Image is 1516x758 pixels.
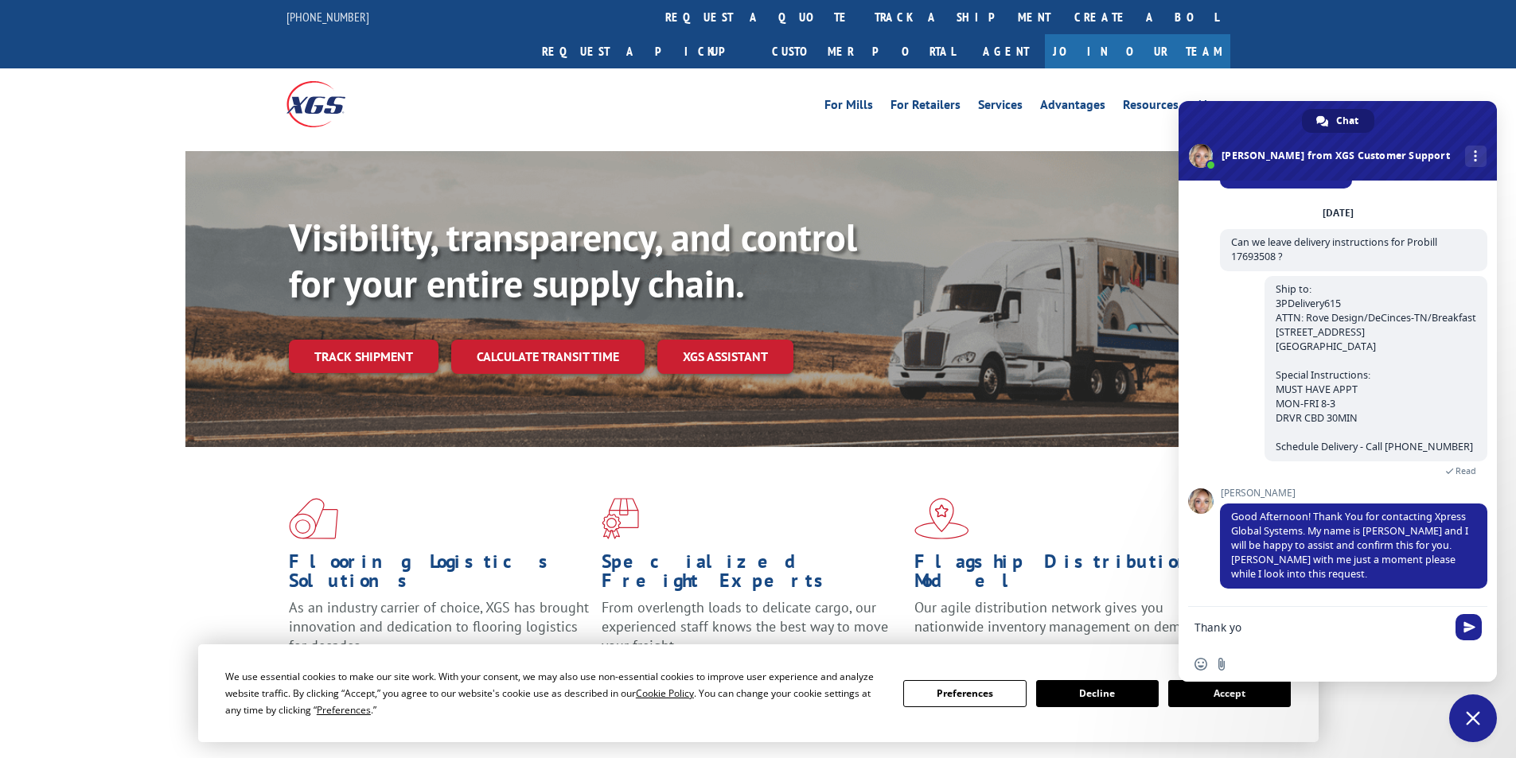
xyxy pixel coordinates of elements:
span: [PERSON_NAME] [1220,488,1487,499]
a: For Mills [824,99,873,116]
a: [PHONE_NUMBER] [286,9,369,25]
span: Read [1456,465,1476,476]
div: More channels [1465,146,1487,167]
a: Track shipment [289,340,438,373]
div: We use essential cookies to make our site work. With your consent, we may also use non-essential ... [225,668,884,718]
span: As an industry carrier of choice, XGS has brought innovation and dedication to flooring logistics... [289,598,589,655]
span: Our agile distribution network gives you nationwide inventory management on demand. [914,598,1207,636]
img: xgs-icon-focused-on-flooring-red [602,498,639,539]
img: xgs-icon-flagship-distribution-model-red [914,498,969,539]
h1: Flagship Distribution Model [914,552,1215,598]
a: Customer Portal [760,34,967,68]
img: xgs-icon-total-supply-chain-intelligence-red [289,498,338,539]
div: Close chat [1449,694,1497,742]
a: Request a pickup [530,34,760,68]
span: Chat [1336,109,1358,133]
span: Send [1456,614,1482,640]
div: Chat [1302,109,1374,133]
a: Agent [967,34,1045,68]
span: Send a file [1215,658,1228,671]
div: [DATE] [1323,208,1354,218]
a: About [1196,99,1230,116]
a: Join Our Team [1045,34,1230,68]
a: Advantages [1040,99,1105,116]
b: Visibility, transparency, and control for your entire supply chain. [289,212,857,308]
span: Good Afternoon! Thank You for contacting Xpress Global Systems. My name is [PERSON_NAME] and I wi... [1231,510,1468,581]
a: For Retailers [891,99,961,116]
div: Cookie Consent Prompt [198,644,1319,742]
a: Services [978,99,1023,116]
h1: Flooring Logistics Solutions [289,552,590,598]
a: XGS ASSISTANT [657,340,793,374]
span: Cookie Policy [636,686,694,700]
h1: Specialized Freight Experts [602,552,902,598]
button: Decline [1036,680,1159,707]
a: Resources [1123,99,1179,116]
span: Ship to: 3PDelivery615 ATTN: Rove Design/DeCinces-TN/Breakfast [STREET_ADDRESS] [GEOGRAPHIC_DATA]... [1276,282,1476,453]
button: Accept [1168,680,1291,707]
span: Insert an emoji [1194,658,1207,671]
span: Can we leave delivery instructions for Probill 17693508 ? [1231,235,1437,263]
textarea: Compose your message... [1194,620,1446,635]
span: Preferences [317,703,371,717]
p: From overlength loads to delicate cargo, our experienced staff knows the best way to move your fr... [602,598,902,669]
button: Preferences [903,680,1026,707]
a: Calculate transit time [451,340,645,374]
